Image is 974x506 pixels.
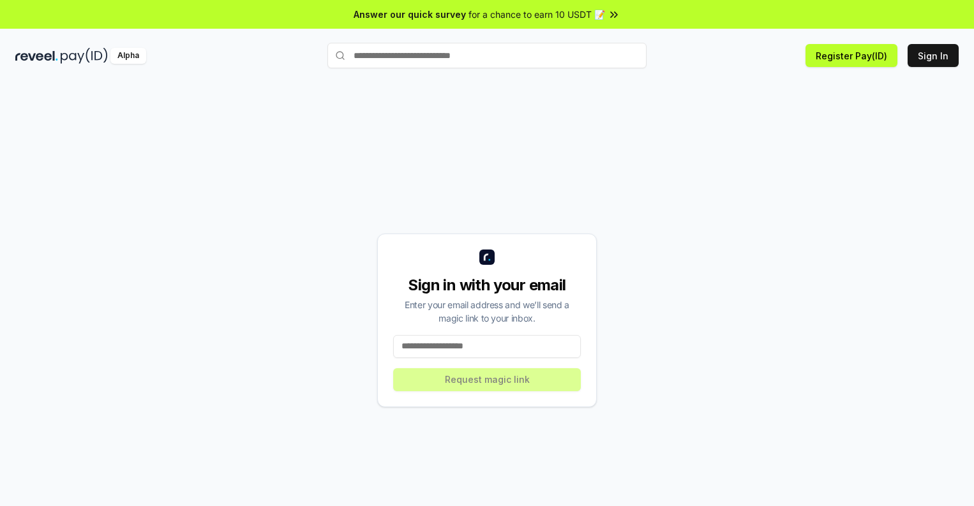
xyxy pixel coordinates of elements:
div: Alpha [110,48,146,64]
span: for a chance to earn 10 USDT 📝 [468,8,605,21]
img: pay_id [61,48,108,64]
div: Sign in with your email [393,275,581,295]
button: Sign In [908,44,959,67]
span: Answer our quick survey [354,8,466,21]
button: Register Pay(ID) [805,44,897,67]
img: logo_small [479,249,495,265]
div: Enter your email address and we’ll send a magic link to your inbox. [393,298,581,325]
img: reveel_dark [15,48,58,64]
